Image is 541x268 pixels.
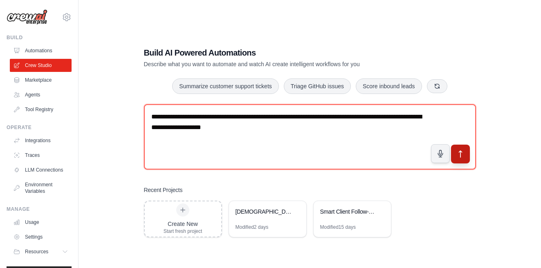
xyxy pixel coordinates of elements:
a: Settings [10,230,72,243]
div: Manage [7,206,72,212]
span: Resources [25,248,48,255]
a: Agents [10,88,72,101]
a: Marketplace [10,74,72,87]
h3: Recent Projects [144,186,183,194]
button: Click to speak your automation idea [431,144,450,163]
a: Environment Variables [10,178,72,198]
img: Logo [7,9,47,25]
a: Crew Studio [10,59,72,72]
button: Score inbound leads [356,78,422,94]
div: [DEMOGRAPHIC_DATA] Organization Grant Application Automation [236,208,292,216]
a: Usage [10,216,72,229]
div: Smart Client Follow-up & Scheduling System [320,208,376,216]
a: Integrations [10,134,72,147]
a: Traces [10,149,72,162]
a: Automations [10,44,72,57]
div: Build [7,34,72,41]
p: Describe what you want to automate and watch AI create intelligent workflows for you [144,60,419,68]
iframe: Chat Widget [500,229,541,268]
div: Modified 15 days [320,224,356,230]
div: Start fresh project [164,228,202,234]
button: Resources [10,245,72,258]
div: Operate [7,124,72,131]
h1: Build AI Powered Automations [144,47,419,58]
button: Get new suggestions [427,79,447,93]
a: LLM Connections [10,163,72,176]
button: Triage GitHub issues [284,78,351,94]
button: Summarize customer support tickets [172,78,278,94]
div: Modified 2 days [236,224,269,230]
div: Create New [164,220,202,228]
a: Tool Registry [10,103,72,116]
